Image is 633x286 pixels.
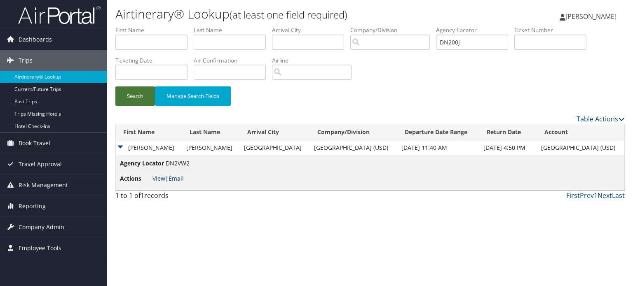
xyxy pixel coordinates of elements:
[514,26,593,34] label: Ticket Number
[240,124,310,140] th: Arrival City: activate to sort column ascending
[537,124,624,140] th: Account: activate to sort column ascending
[479,140,537,155] td: [DATE] 4:50 PM
[115,56,194,65] label: Ticketing Date
[166,159,190,167] span: DN2VW2
[537,140,624,155] td: [GEOGRAPHIC_DATA] (USD)
[19,154,62,174] span: Travel Approval
[19,175,68,195] span: Risk Management
[155,86,231,106] button: Manage Search Fields
[152,174,184,182] span: |
[598,191,612,200] a: Next
[479,124,537,140] th: Return Date: activate to sort column ascending
[19,238,61,258] span: Employee Tools
[272,26,350,34] label: Arrival City
[19,29,52,50] span: Dashboards
[115,191,234,205] div: 1 to 1 of records
[230,8,347,21] small: (at least one field required)
[19,196,46,216] span: Reporting
[194,56,272,65] label: Air Confirmation
[350,26,436,34] label: Company/Division
[580,191,594,200] a: Prev
[240,140,310,155] td: [GEOGRAPHIC_DATA]
[115,5,455,23] h1: Airtinerary® Lookup
[116,124,182,140] th: First Name: activate to sort column descending
[152,174,165,182] a: View
[116,140,182,155] td: [PERSON_NAME]
[194,26,272,34] label: Last Name
[169,174,184,182] a: Email
[182,124,240,140] th: Last Name: activate to sort column ascending
[182,140,240,155] td: [PERSON_NAME]
[115,26,194,34] label: First Name
[115,86,155,106] button: Search
[310,124,397,140] th: Company/Division
[397,140,479,155] td: [DATE] 11:40 AM
[565,12,617,21] span: [PERSON_NAME]
[594,191,598,200] a: 1
[577,114,625,123] a: Table Actions
[560,4,625,29] a: [PERSON_NAME]
[612,191,625,200] a: Last
[397,124,479,140] th: Departure Date Range: activate to sort column ascending
[19,133,50,153] span: Book Travel
[436,26,514,34] label: Agency Locator
[120,159,164,168] span: Agency Locator
[19,217,64,237] span: Company Admin
[310,140,397,155] td: [GEOGRAPHIC_DATA] (USD)
[272,56,358,65] label: Airline
[141,191,144,200] span: 1
[566,191,580,200] a: First
[120,174,151,183] span: Actions
[18,5,101,25] img: airportal-logo.png
[19,50,33,71] span: Trips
